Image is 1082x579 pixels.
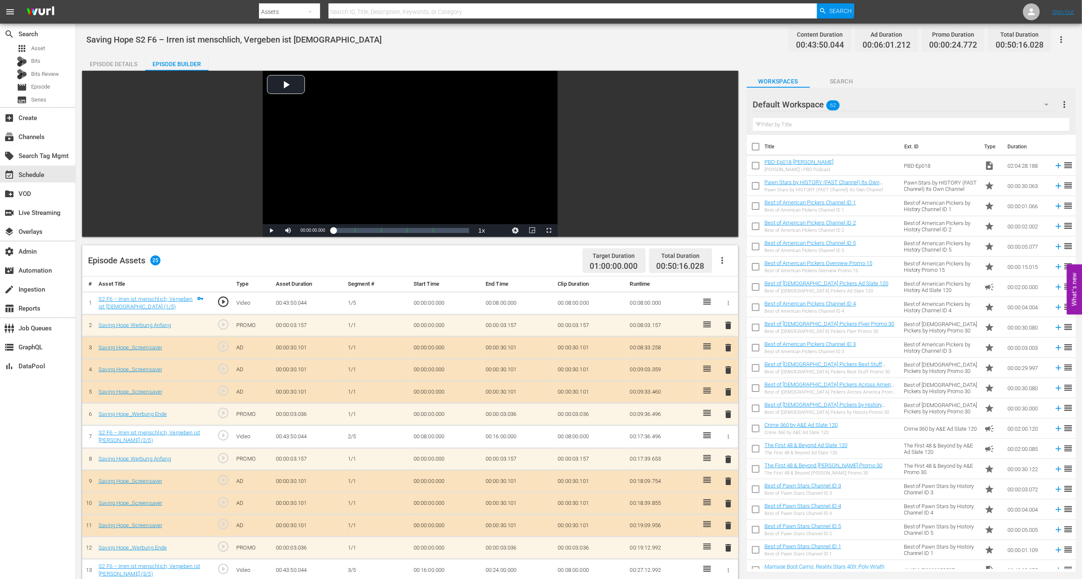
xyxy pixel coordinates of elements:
svg: Add to Episode [1054,201,1063,211]
button: Episode Details [82,54,145,71]
a: S2 F6 – Irren ist menschlich, Vergeben ist [PERSON_NAME] (3/5) [99,563,200,577]
td: 2/5 [345,425,410,448]
a: Best of Pawn Stars Channel ID 4 [764,503,841,509]
div: Best of [DEMOGRAPHIC_DATA] Pickers Best Stuff Promo 30 [764,369,897,375]
span: reorder [1063,423,1073,433]
td: 00:17:39.653 [627,448,699,470]
a: Best of Pawn Stars Channel ID 3 [764,482,841,489]
th: Segment # [345,276,410,292]
a: Best of American Pickers Channel ID 3 [764,341,856,347]
svg: Add to Episode [1054,343,1063,352]
td: 00:43:50.044 [273,425,345,448]
button: delete [723,497,733,509]
span: reorder [1063,464,1073,474]
button: Playback Rate [473,224,490,237]
span: delete [723,320,733,330]
th: Title [764,135,899,158]
div: Episode Assets [88,255,160,265]
td: 00:00:03.003 [1004,338,1050,358]
div: Best of American Pickers Channel ID 4 [764,308,856,314]
span: Promo [984,383,994,393]
td: 00:08:03.157 [627,314,699,337]
span: 00:50:16.028 [657,261,705,271]
span: reorder [1063,362,1073,373]
td: 00:17:36.496 [627,425,699,448]
div: Total Duration [996,29,1044,40]
td: 00:00:00.000 [410,314,482,337]
td: The First 48 & Beyond by A&E Ad Slate 120 [900,439,981,459]
span: delete [723,387,733,397]
td: Best of [DEMOGRAPHIC_DATA] Pickers by History Promo 30 [900,398,981,418]
span: Promo [984,363,994,373]
td: 2 [82,314,95,337]
span: Schedule [4,170,14,180]
span: play_circle_outline [217,429,230,442]
a: Saving Hope_Werbung Ende [99,411,167,417]
th: Duration [1002,135,1053,158]
span: Promo [984,241,994,252]
span: Live Streaming [4,208,14,218]
th: Clip Duration [554,276,626,292]
span: reorder [1063,261,1073,271]
span: play_circle_outline [217,295,230,308]
span: delete [723,499,733,509]
button: delete [723,364,733,376]
svg: Add to Episode [1054,161,1063,170]
div: Content Duration [796,29,844,40]
td: 00:00:05.077 [1004,236,1050,257]
a: Best of Pawn Stars Channel ID 1 [764,543,841,550]
button: Fullscreen [541,224,558,237]
span: delete [723,543,733,553]
span: play_circle_outline [217,384,230,397]
span: 00:50:16.028 [996,40,1044,50]
th: Ext. ID [899,135,979,158]
a: The First 48 & Beyond Ad Slate 120 [764,442,847,448]
span: Channels [4,132,14,142]
td: 00:09:33.460 [627,381,699,403]
span: reorder [1063,322,1073,332]
td: 1/1 [345,314,410,337]
a: Saving Hope_Screensaver [99,366,162,373]
td: Best of American Pickers by History Ad Slate 120 [900,277,981,297]
span: Promo [984,201,994,211]
a: Crime 360 by A&E Ad Slate 120 [764,422,838,428]
a: Marriage Boot Camp: Reality Stars 409: Poly-Wrath [764,563,884,570]
td: 1/1 [345,359,410,381]
span: delete [723,409,733,419]
td: 00:00:30.101 [273,359,345,381]
a: Best of American Pickers Overview Promo 15 [764,260,872,266]
td: 7 [82,425,95,448]
td: 00:00:04.004 [1004,297,1050,317]
td: 9 [82,470,95,493]
td: Best of American Pickers by History Promo 15 [900,257,981,277]
div: Best of [DEMOGRAPHIC_DATA] Pickers Ad Slate 120 [764,288,888,294]
td: Video [233,292,272,314]
span: delete [723,520,733,531]
span: Workspaces [747,76,810,87]
img: ans4CAIJ8jUAAAAAAAAAAAAAAAAAAAAAAAAgQb4GAAAAAAAAAAAAAAAAAAAAAAAAJMjXAAAAAAAAAAAAAAAAAAAAAAAAgAT5G... [20,2,61,22]
span: delete [723,365,733,375]
span: reorder [1063,160,1073,170]
td: Crime 360 by A&E Ad Slate 120 [900,418,981,439]
td: 00:08:00.000 [482,292,554,314]
td: 00:00:30.101 [273,381,345,403]
td: 00:00:30.101 [482,337,554,359]
span: Promo [984,181,994,191]
a: Saving Hope Werbung Anfang [99,456,171,462]
span: Ad [984,424,994,434]
td: 3 [82,337,95,359]
td: 00:00:30.101 [554,337,626,359]
div: Episode Details [82,54,145,74]
span: Episode [31,83,50,91]
td: 00:00:01.066 [1004,196,1050,216]
svg: Add to Episode [1054,424,1063,433]
td: 00:00:30.101 [273,337,345,359]
span: GraphQL [4,342,14,352]
span: Search [829,3,852,19]
th: End Time [482,276,554,292]
a: Best of [DEMOGRAPHIC_DATA] Pickers Across America Promo 30 [764,381,897,394]
th: Type [979,135,1002,158]
th: Type [233,276,272,292]
span: DataPool [4,361,14,371]
td: 00:00:03.036 [273,403,345,426]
